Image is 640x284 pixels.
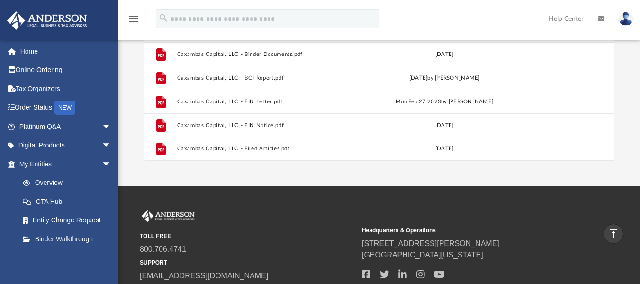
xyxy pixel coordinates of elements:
button: Caxambas Capital, LLC - EIN Letter.pdf [177,98,353,104]
a: [STREET_ADDRESS][PERSON_NAME] [362,239,499,247]
a: [EMAIL_ADDRESS][DOMAIN_NAME] [140,272,268,280]
button: Caxambas Capital, LLC - Binder Documents.pdf [177,51,353,57]
a: 800.706.4741 [140,245,186,253]
div: [DATE] [357,121,532,129]
img: Anderson Advisors Platinum Portal [4,11,90,30]
div: [DATE] [357,145,532,153]
div: [DATE] by [PERSON_NAME] [357,73,532,82]
a: Online Ordering [7,61,126,80]
button: Caxambas Capital, LLC - BOI Report.pdf [177,74,353,81]
a: My Blueprint [13,248,121,267]
a: Home [7,42,126,61]
a: Digital Productsarrow_drop_down [7,136,126,155]
i: search [158,13,169,23]
a: Binder Walkthrough [13,229,126,248]
i: menu [128,13,139,25]
button: Caxambas Capital, LLC - EIN Notice.pdf [177,122,353,128]
div: NEW [54,101,75,115]
img: User Pic [619,12,633,26]
small: Headquarters & Operations [362,226,577,235]
a: CTA Hub [13,192,126,211]
img: Anderson Advisors Platinum Portal [140,210,197,222]
i: vertical_align_top [608,228,619,239]
small: TOLL FREE [140,232,355,240]
a: Entity Change Request [13,211,126,230]
a: [GEOGRAPHIC_DATA][US_STATE] [362,251,483,259]
div: [DATE] [357,50,532,58]
a: Platinum Q&Aarrow_drop_down [7,117,126,136]
button: Caxambas Capital, LLC - Filed Articles.pdf [177,146,353,152]
small: SUPPORT [140,258,355,267]
a: Order StatusNEW [7,98,126,118]
span: arrow_drop_down [102,117,121,137]
span: arrow_drop_down [102,136,121,156]
a: vertical_align_top [604,224,623,244]
a: My Entitiesarrow_drop_down [7,155,126,174]
a: menu [128,18,139,25]
a: Overview [13,174,126,192]
span: arrow_drop_down [102,155,121,174]
div: Mon Feb 27 2023 by [PERSON_NAME] [357,97,532,106]
a: Tax Organizers [7,79,126,98]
